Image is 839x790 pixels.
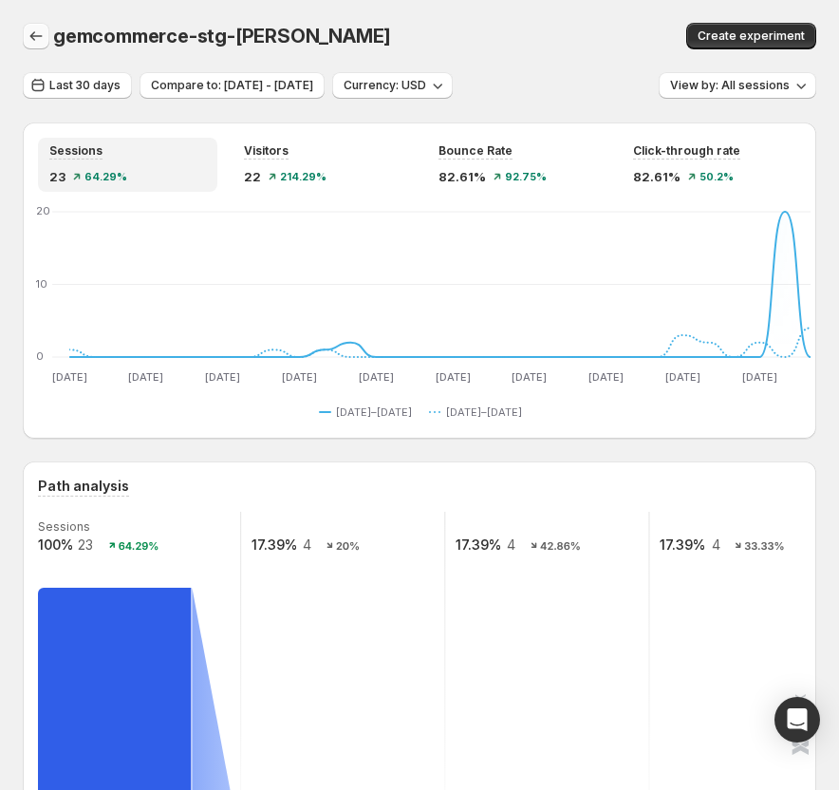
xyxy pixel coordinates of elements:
text: [DATE] [436,370,471,384]
span: Bounce Rate [438,143,513,159]
span: 50.2% [699,171,734,182]
span: 92.75% [505,171,547,182]
span: 64.29% [84,171,127,182]
span: Currency: USD [344,78,426,93]
text: 4 [507,536,515,553]
text: [DATE] [742,370,777,384]
text: 0 [36,349,44,363]
span: [DATE]–[DATE] [446,404,522,420]
span: Last 30 days [49,78,121,93]
button: Currency: USD [332,72,453,99]
text: [DATE] [588,370,624,384]
span: gemcommerce-stg-[PERSON_NAME] [53,25,391,47]
text: 17.39% [252,536,297,553]
text: [DATE] [512,370,547,384]
text: 23 [78,536,93,553]
button: Compare to: [DATE] - [DATE] [140,72,325,99]
text: 4 [303,536,311,553]
text: 17.39% [660,536,705,553]
text: [DATE] [665,370,700,384]
span: [DATE]–[DATE] [336,404,412,420]
text: 42.86% [540,539,581,553]
span: View by: All sessions [670,78,790,93]
text: [DATE] [52,370,87,384]
span: Visitors [244,143,289,159]
text: [DATE] [282,370,317,384]
h3: Path analysis [38,477,129,496]
text: [DATE] [359,370,394,384]
button: Last 30 days [23,72,132,99]
text: 100% [38,536,73,553]
span: 214.29% [280,171,326,182]
span: 82.61% [633,167,681,186]
button: View by: All sessions [659,72,816,99]
span: 82.61% [438,167,486,186]
span: 23 [49,167,65,186]
button: Create experiment [686,23,816,49]
span: 22 [244,167,261,186]
button: [DATE]–[DATE] [429,401,530,423]
span: Create experiment [698,28,805,44]
div: Open Intercom Messenger [774,697,820,743]
button: [DATE]–[DATE] [319,401,419,423]
text: Sessions [38,519,90,534]
text: 33.33% [744,539,784,553]
text: 17.39% [456,536,501,553]
text: 20 [36,204,50,217]
text: [DATE] [128,370,163,384]
text: [DATE] [205,370,240,384]
span: Click-through rate [633,143,740,159]
text: 4 [712,536,720,553]
text: 10 [36,277,47,291]
text: 20% [336,539,360,553]
text: 64.29% [119,539,159,553]
span: Compare to: [DATE] - [DATE] [151,78,313,93]
span: Sessions [49,143,103,159]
